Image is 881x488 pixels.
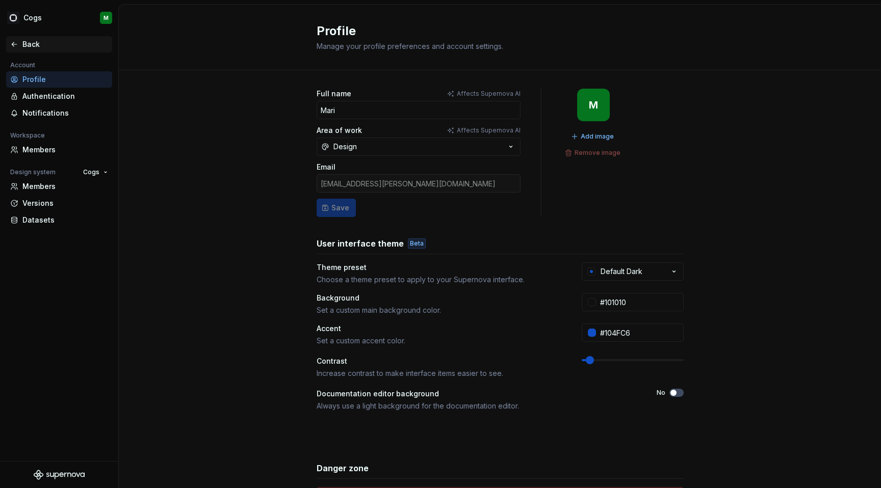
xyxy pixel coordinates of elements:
[7,12,19,24] img: 293001da-8814-4710-858c-a22b548e5d5c.png
[317,293,359,303] div: Background
[317,262,367,273] div: Theme preset
[317,237,404,250] h3: User interface theme
[589,101,598,109] div: M
[6,105,112,121] a: Notifications
[22,145,108,155] div: Members
[317,125,362,135] label: Area of work
[657,389,665,397] label: No
[317,389,439,399] div: Documentation editor background
[317,89,351,99] label: Full name
[6,212,112,228] a: Datasets
[333,142,357,152] div: Design
[317,162,335,172] label: Email
[6,178,112,195] a: Members
[457,90,521,98] p: Affects Supernova AI
[582,262,684,281] button: Default Dark
[23,13,42,23] div: Cogs
[596,323,684,342] input: #104FC6
[457,126,521,134] p: Affects Supernova AI
[22,181,108,192] div: Members
[22,74,108,85] div: Profile
[22,91,108,101] div: Authentication
[22,108,108,118] div: Notifications
[581,132,614,141] span: Add image
[6,36,112,52] a: Back
[596,293,684,311] input: #FFFFFF
[317,462,369,474] h3: Danger zone
[6,129,49,142] div: Workspace
[22,215,108,225] div: Datasets
[317,323,341,334] div: Accent
[317,336,563,346] div: Set a custom accent color.
[6,142,112,158] a: Members
[6,88,112,104] a: Authentication
[317,42,503,50] span: Manage your profile preferences and account settings.
[317,401,638,411] div: Always use a light background for the documentation editor.
[2,7,116,29] button: CogsM
[317,356,347,366] div: Contrast
[568,129,618,144] button: Add image
[34,470,85,480] svg: Supernova Logo
[6,71,112,88] a: Profile
[6,59,39,71] div: Account
[408,238,426,249] div: Beta
[22,198,108,208] div: Versions
[103,14,109,22] div: M
[6,166,60,178] div: Design system
[22,39,108,49] div: Back
[317,305,563,315] div: Set a custom main background color.
[6,195,112,211] a: Versions
[83,168,99,176] span: Cogs
[601,266,642,277] div: Default Dark
[317,275,563,285] div: Choose a theme preset to apply to your Supernova interface.
[317,23,671,39] h2: Profile
[317,368,563,378] div: Increase contrast to make interface items easier to see.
